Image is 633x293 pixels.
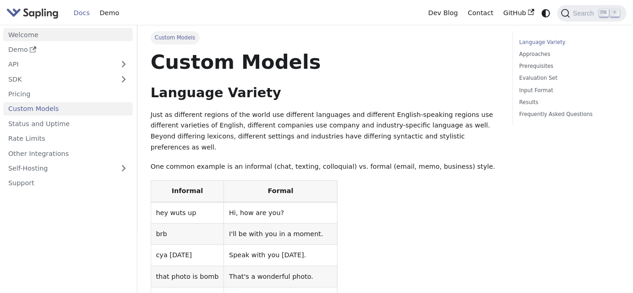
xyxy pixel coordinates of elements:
a: Frequently Asked Questions [519,110,617,119]
span: Custom Models [151,31,200,44]
a: Results [519,98,617,107]
h2: Language Variety [151,85,499,101]
a: Approaches [519,50,617,59]
td: I'll be with you in a moment. [224,224,338,245]
a: Evaluation Set [519,74,617,83]
td: That's a wonderful photo. [224,266,338,287]
h1: Custom Models [151,50,499,74]
a: Language Variety [519,38,617,47]
p: Just as different regions of the world use different languages and different English-speaking reg... [151,110,499,153]
a: Other Integrations [3,147,133,160]
a: Demo [95,6,124,20]
button: Expand sidebar category 'API' [115,58,133,71]
button: Switch between dark and light mode (currently system mode) [540,6,553,20]
a: Input Format [519,86,617,95]
td: Speak with you [DATE]. [224,245,338,266]
a: SDK [3,72,115,86]
nav: Breadcrumbs [151,31,499,44]
a: Prerequisites [519,62,617,71]
td: Hi, how are you? [224,202,338,224]
a: Support [3,177,133,190]
th: Formal [224,181,338,202]
img: Sapling.ai [6,6,59,20]
a: Welcome [3,28,133,41]
a: Docs [69,6,95,20]
a: Sapling.ai [6,6,62,20]
td: hey wuts up [151,202,224,224]
span: Search [570,10,600,17]
td: cya [DATE] [151,245,224,266]
a: Pricing [3,88,133,101]
a: Rate Limits [3,132,133,145]
a: API [3,58,115,71]
td: that photo is bomb [151,266,224,287]
a: Dev Blog [423,6,463,20]
th: Informal [151,181,224,202]
td: brb [151,224,224,245]
button: Expand sidebar category 'SDK' [115,72,133,86]
a: Contact [463,6,499,20]
a: Status and Uptime [3,117,133,130]
button: Search (Ctrl+K) [557,5,626,22]
a: Demo [3,43,133,56]
a: GitHub [498,6,539,20]
kbd: K [611,9,620,17]
p: One common example is an informal (chat, texting, colloquial) vs. formal (email, memo, business) ... [151,161,499,172]
a: Self-Hosting [3,162,133,175]
a: Custom Models [3,102,133,116]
